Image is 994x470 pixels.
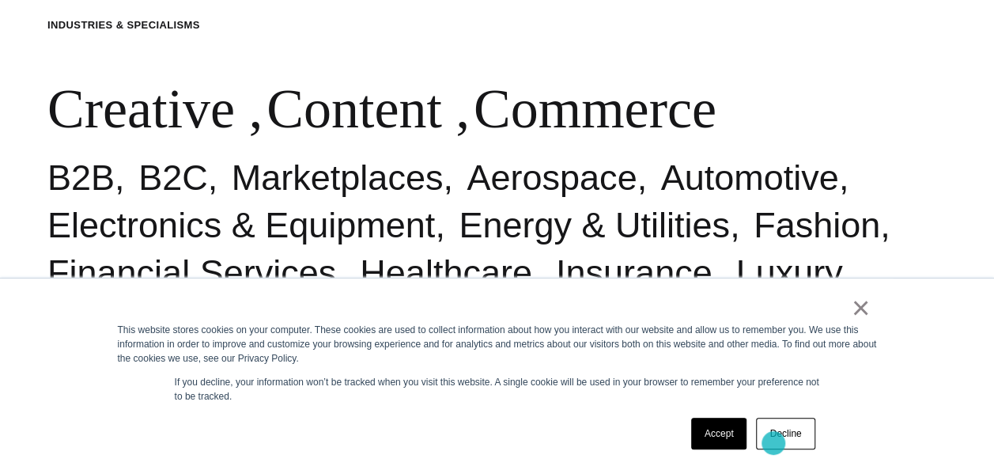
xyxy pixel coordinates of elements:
[459,205,730,245] a: Energy & Utilities
[756,418,814,449] a: Decline
[47,78,235,139] a: Creative
[175,375,820,404] p: If you decline, your information won’t be tracked when you visit this website. A single cookie wi...
[852,301,871,315] a: ×
[249,78,263,139] span: ,
[266,78,442,139] a: Content
[138,157,208,198] a: B2C
[118,323,877,366] div: This website stores cookies on your computer. These cookies are used to collect information about...
[232,157,444,198] a: Marketplaces
[47,157,115,198] a: B2B
[47,17,200,33] div: Industries & Specialisms
[360,252,532,293] a: Healthcare
[47,252,336,293] a: Financial Services
[474,78,716,139] a: Commerce
[47,205,435,245] a: Electronics & Equipment
[556,252,712,293] a: Insurance
[691,418,747,449] a: Accept
[660,157,838,198] a: Automotive
[455,78,470,139] span: ,
[467,157,637,198] a: Aerospace
[736,252,843,293] a: Luxury
[754,205,880,245] a: Fashion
